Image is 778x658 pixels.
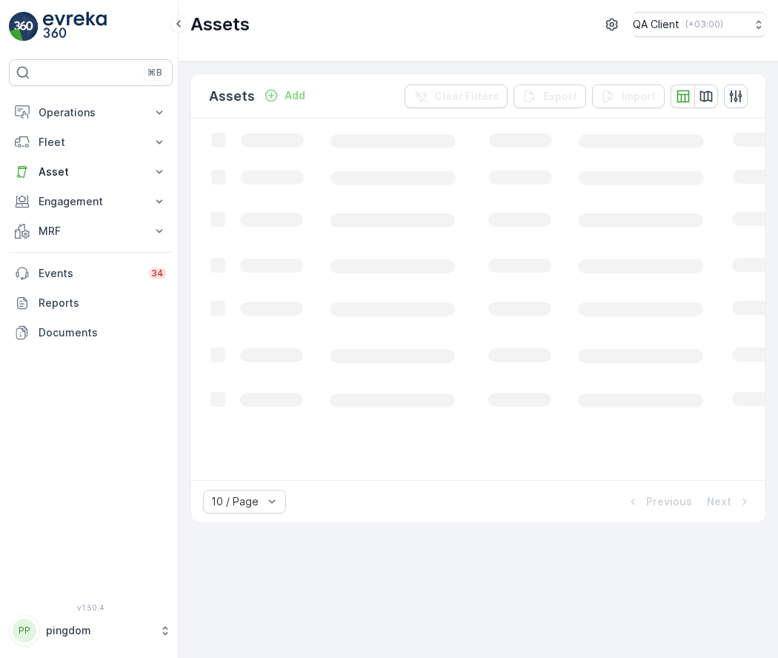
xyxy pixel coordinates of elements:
[258,87,311,104] button: Add
[39,296,167,310] p: Reports
[9,12,39,41] img: logo
[633,12,766,37] button: QA Client(+03:00)
[9,603,173,612] span: v 1.50.4
[285,88,305,103] p: Add
[646,494,692,509] p: Previous
[9,216,173,246] button: MRF
[592,84,665,108] button: Import
[9,259,173,288] a: Events34
[9,288,173,318] a: Reports
[707,494,731,509] p: Next
[39,135,143,150] p: Fleet
[633,17,679,32] p: QA Client
[705,493,754,511] button: Next
[685,19,723,30] p: ( +03:00 )
[13,619,36,642] div: PP
[39,266,139,281] p: Events
[209,86,255,107] p: Assets
[624,493,694,511] button: Previous
[9,98,173,127] button: Operations
[9,187,173,216] button: Engagement
[151,267,164,279] p: 34
[543,89,577,104] p: Export
[39,325,167,340] p: Documents
[513,84,586,108] button: Export
[43,12,107,41] img: logo_light-DOdMpM7g.png
[39,194,143,209] p: Engagement
[405,84,508,108] button: Clear Filters
[46,623,152,638] p: pingdom
[147,67,162,79] p: ⌘B
[39,164,143,179] p: Asset
[39,105,143,120] p: Operations
[9,318,173,348] a: Documents
[9,127,173,157] button: Fleet
[434,89,499,104] p: Clear Filters
[9,615,173,646] button: PPpingdom
[622,89,656,104] p: Import
[190,13,250,36] p: Assets
[39,224,143,239] p: MRF
[9,157,173,187] button: Asset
